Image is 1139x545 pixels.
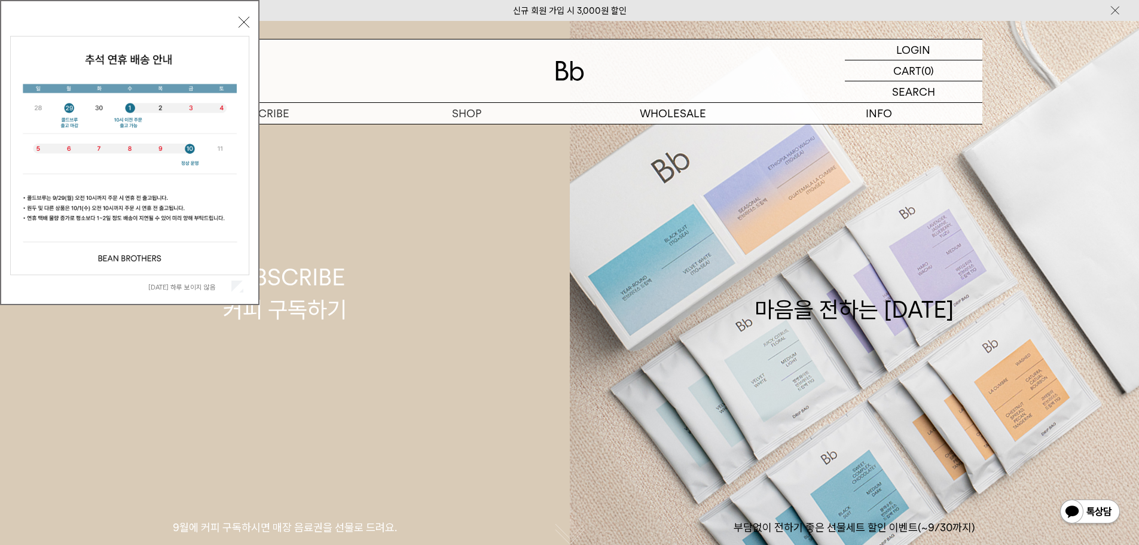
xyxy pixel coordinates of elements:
p: SEARCH [892,81,935,102]
a: LOGIN [845,39,982,60]
img: 로고 [555,61,584,81]
img: 5e4d662c6b1424087153c0055ceb1a13_140731.jpg [11,36,249,275]
a: CART (0) [845,60,982,81]
p: WHOLESALE [570,103,776,124]
button: 닫기 [239,17,249,28]
div: SUBSCRIBE 커피 구독하기 [223,261,347,325]
img: 카카오톡 채널 1:1 채팅 버튼 [1059,498,1121,527]
a: SHOP [364,103,570,124]
div: 마음을 전하는 [DATE] [755,261,954,325]
p: LOGIN [896,39,930,60]
p: INFO [776,103,982,124]
p: CART [893,60,921,81]
label: [DATE] 하루 보이지 않음 [148,283,229,291]
a: 신규 회원 가입 시 3,000원 할인 [513,5,627,16]
p: (0) [921,60,934,81]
